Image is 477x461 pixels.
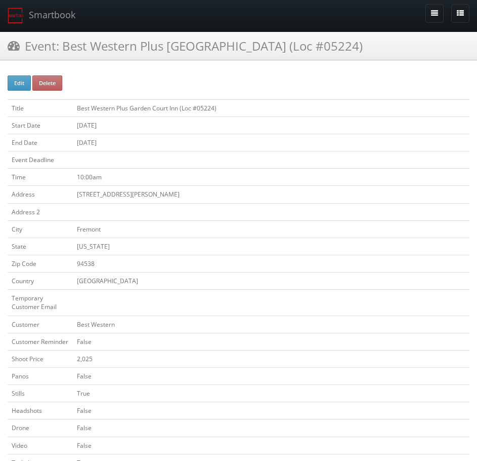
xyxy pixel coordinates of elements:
[8,437,73,454] td: Video
[8,290,73,316] td: Temporary Customer Email
[73,402,469,419] td: False
[8,273,73,290] td: Country
[73,169,469,186] td: 10:00am
[8,350,73,367] td: Shoot Price
[8,385,73,402] td: Stills
[73,437,469,454] td: False
[8,75,31,91] button: Edit
[73,367,469,385] td: False
[8,333,73,350] td: Customer Reminder
[8,367,73,385] td: Panos
[73,350,469,367] td: 2,025
[8,8,24,24] img: smartbook-logo.png
[32,75,62,91] button: Delete
[8,186,73,203] td: Address
[73,385,469,402] td: True
[8,203,73,220] td: Address 2
[8,117,73,134] td: Start Date
[8,37,363,55] h3: Event: Best Western Plus [GEOGRAPHIC_DATA] (Loc #05224)
[73,134,469,151] td: [DATE]
[73,238,469,255] td: [US_STATE]
[8,316,73,333] td: Customer
[8,419,73,437] td: Drone
[73,333,469,350] td: False
[8,220,73,238] td: City
[8,134,73,151] td: End Date
[73,273,469,290] td: [GEOGRAPHIC_DATA]
[73,316,469,333] td: Best Western
[73,220,469,238] td: Fremont
[8,99,73,117] td: Title
[73,186,469,203] td: [STREET_ADDRESS][PERSON_NAME]
[8,169,73,186] td: Time
[73,99,469,117] td: Best Western Plus Garden Court Inn (Loc #05224)
[8,238,73,255] td: State
[73,419,469,437] td: False
[73,117,469,134] td: [DATE]
[73,255,469,272] td: 94538
[8,255,73,272] td: Zip Code
[8,402,73,419] td: Headshots
[8,151,73,169] td: Event Deadline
